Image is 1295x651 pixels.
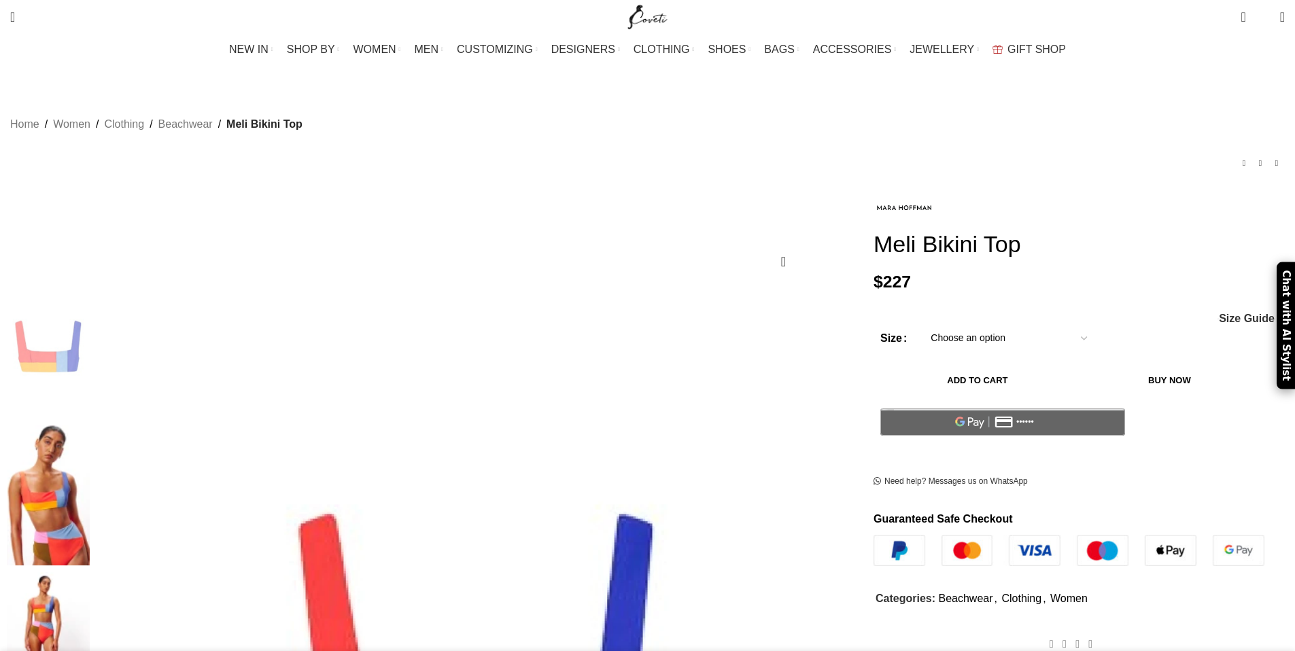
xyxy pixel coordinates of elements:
a: Search [3,3,22,31]
a: Women [1050,593,1088,604]
bdi: 227 [874,272,911,291]
div: My Wishlist [1256,3,1270,31]
span: CLOTHING [634,43,690,56]
a: Next product [1268,155,1285,171]
span: SHOP BY [287,43,335,56]
span: MEN [415,43,439,56]
a: SHOP BY [287,36,340,63]
a: 0 [1234,3,1252,31]
span: SHOES [708,43,746,56]
strong: Guaranteed Safe Checkout [874,513,1013,525]
button: Buy now [1082,366,1258,395]
a: GIFT SHOP [992,36,1066,63]
a: JEWELLERY [910,36,979,63]
a: Need help? Messages us on WhatsApp [874,476,1028,487]
nav: Breadcrumb [10,116,303,133]
a: CUSTOMIZING [457,36,538,63]
a: BAGS [764,36,799,63]
a: Women [53,116,90,133]
a: Clothing [1001,593,1041,604]
button: Add to cart [880,366,1075,395]
a: Previous product [1236,155,1252,171]
span: Categories: [876,593,935,604]
a: Beachwear [938,593,992,604]
a: CLOTHING [634,36,695,63]
span: 0 [1259,14,1269,24]
span: , [995,590,997,608]
text: •••••• [1016,417,1034,427]
span: JEWELLERY [910,43,974,56]
span: Meli Bikini Top [226,116,303,133]
a: DESIGNERS [551,36,620,63]
span: $ [874,272,883,291]
span: CUSTOMIZING [457,43,533,56]
span: BAGS [764,43,794,56]
img: Mara Hoffman dresses [7,425,90,566]
div: Main navigation [3,36,1292,63]
span: GIFT SHOP [1007,43,1066,56]
span: ACCESSORIES [813,43,892,56]
a: NEW IN [229,36,273,63]
img: Meli Bikini Top [7,277,90,418]
span: , [1043,590,1046,608]
img: Mara Hoffman [874,192,935,224]
button: Pay with GPay [880,408,1125,436]
a: Clothing [104,116,144,133]
a: MEN [415,36,443,63]
a: SHOES [708,36,750,63]
img: guaranteed-safe-checkout-bordered.j [874,535,1264,566]
a: Home [10,116,39,133]
a: WOMEN [353,36,401,63]
label: Size [880,330,907,347]
span: WOMEN [353,43,396,56]
span: DESIGNERS [551,43,615,56]
a: Size Guide [1218,313,1275,324]
span: 0 [1242,7,1252,17]
a: Site logo [625,10,670,22]
h1: Meli Bikini Top [874,230,1285,258]
span: NEW IN [229,43,269,56]
a: ACCESSORIES [813,36,897,63]
a: Beachwear [158,116,213,133]
img: GiftBag [992,45,1003,54]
